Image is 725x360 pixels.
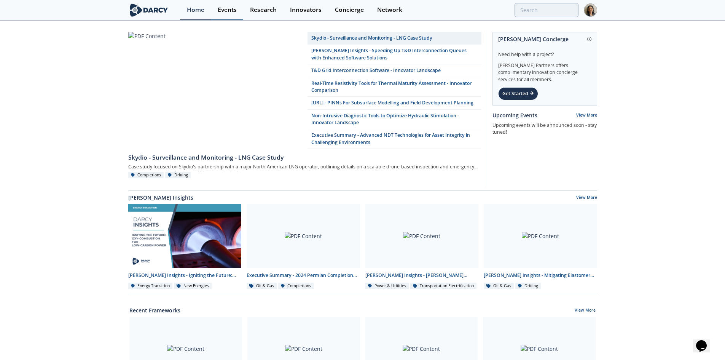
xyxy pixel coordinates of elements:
div: Skydio - Surveillance and Monitoring - LNG Case Study [128,153,481,162]
div: [PERSON_NAME] Insights - [PERSON_NAME] Insights - Bidirectional EV Charging [365,272,479,279]
a: [PERSON_NAME] Insights - Speeding Up T&D Interconnection Queues with Enhanced Software Solutions [308,45,481,64]
a: Skydio - Surveillance and Monitoring - LNG Case Study [128,149,481,162]
div: Drilling [165,172,191,179]
a: Real-Time Resistivity Tools for Thermal Maturity Assessment - Innovator Comparison [308,77,481,97]
div: Power & Utilities [365,283,409,290]
a: Darcy Insights - Igniting the Future: Oxy-Combustion for Low-carbon power preview [PERSON_NAME] I... [126,204,244,290]
a: Upcoming Events [492,111,537,119]
a: PDF Content [PERSON_NAME] Insights - Mitigating Elastomer Swelling Issue in Downhole Drilling Mud... [481,204,600,290]
a: View More [576,195,597,202]
div: Need help with a project? [498,46,591,58]
img: Profile [584,3,597,17]
div: [PERSON_NAME] Concierge [498,32,591,46]
div: New Energies [174,283,212,290]
div: Drilling [515,283,541,290]
iframe: chat widget [693,330,717,352]
div: Completions [278,283,314,290]
div: Network [377,7,402,13]
div: Oil & Gas [484,283,514,290]
div: Concierge [335,7,364,13]
p: Upcoming events will be announced soon - stay tuned! [492,122,597,136]
div: Executive Summary - 2024 Permian Completion Design Roundtable - [US_STATE][GEOGRAPHIC_DATA] [247,272,360,279]
div: [PERSON_NAME] Partners offers complimentary innovation concierge services for all members. [498,58,591,83]
input: Advanced Search [515,3,578,17]
div: Get Started [498,87,538,100]
a: View More [575,307,596,314]
div: [PERSON_NAME] Insights - Mitigating Elastomer Swelling Issue in Downhole Drilling Mud Motors [484,272,597,279]
a: [PERSON_NAME] Insights [128,194,193,202]
div: [PERSON_NAME] Insights - Igniting the Future: Oxy-Combustion for Low-carbon power [128,272,242,279]
a: Skydio - Surveillance and Monitoring - LNG Case Study [308,32,481,45]
a: T&D Grid Interconnection Software - Innovator Landscape [308,64,481,77]
a: [URL] - PINNs For Subsurface Modelling and Field Development Planning [308,97,481,109]
a: View More [576,112,597,118]
div: Events [218,7,237,13]
img: information.svg [587,37,591,41]
div: Research [250,7,277,13]
div: Innovators [290,7,322,13]
a: Non-Intrusive Diagnostic Tools to Optimize Hydraulic Stimulation - Innovator Landscape [308,110,481,130]
a: Recent Frameworks [129,306,180,314]
div: Energy Transition [128,283,173,290]
a: PDF Content [PERSON_NAME] Insights - [PERSON_NAME] Insights - Bidirectional EV Charging Power & U... [363,204,481,290]
a: Executive Summary - Advanced NDT Technologies for Asset Integrity in Challenging Environments [308,129,481,149]
div: Oil & Gas [247,283,277,290]
a: PDF Content Executive Summary - 2024 Permian Completion Design Roundtable - [US_STATE][GEOGRAPHIC... [244,204,363,290]
div: Completions [128,172,164,179]
div: Transportation Electrification [410,283,476,290]
div: Case study focused on Skydio's partnership with a major North American LNG operator, outlining de... [128,162,481,171]
div: Home [187,7,204,13]
img: logo-wide.svg [128,3,170,17]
